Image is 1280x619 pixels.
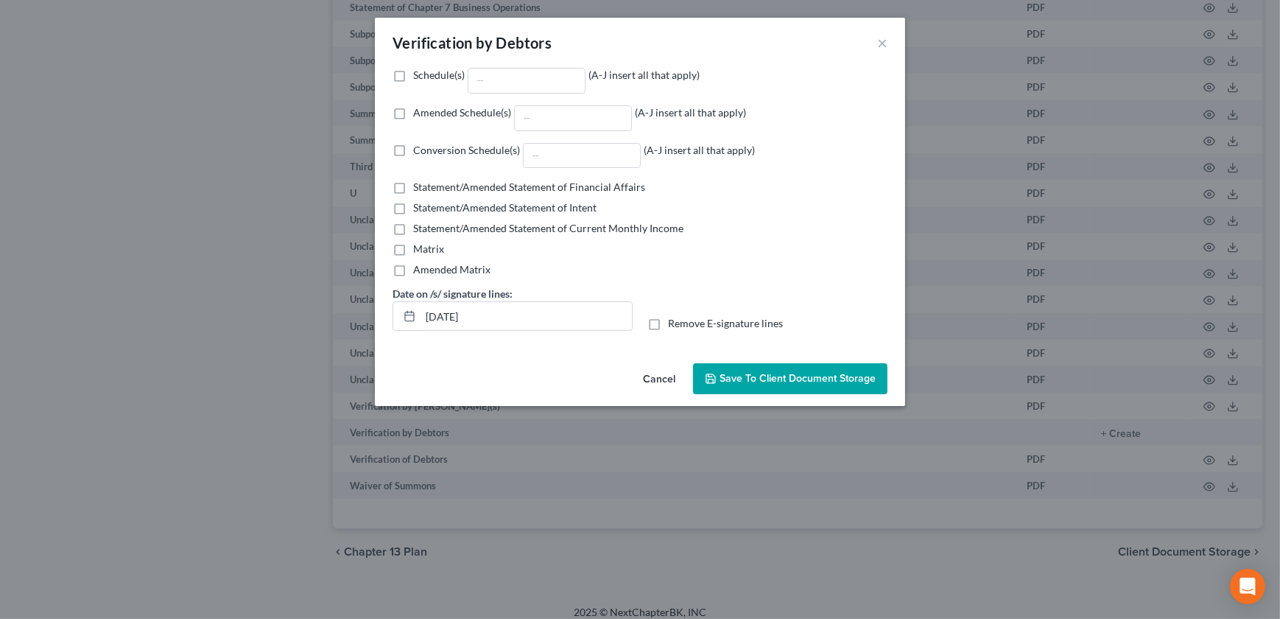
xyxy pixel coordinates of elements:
div: Conversion Schedule(s) (A-J insert all that apply) [413,143,755,169]
div: Schedule(s) (A-J insert all that apply) [413,68,700,94]
input: MM/DD/YYYY [421,302,632,330]
span: Amended Matrix [413,263,490,276]
input: Conversion Schedule(s)(A-J insert all that apply) [524,144,640,168]
input: Amended Schedule(s)(A-J insert all that apply) [515,106,631,130]
div: Amended Schedule(s) (A-J insert all that apply) [413,105,746,131]
label: Date on /s/ signature lines: [393,286,513,301]
span: Statement/Amended Statement of Intent [413,201,597,214]
button: Cancel [631,365,687,394]
button: Save to Client Document Storage [693,363,887,394]
input: Schedule(s)(A-J insert all that apply) [468,69,585,93]
span: Save to Client Document Storage [720,372,876,385]
span: Remove E-signature lines [668,317,783,329]
div: Verification by Debtors [393,32,552,53]
span: Matrix [413,242,444,255]
span: Statement/Amended Statement of Financial Affairs [413,181,645,193]
button: × [877,34,887,52]
div: Open Intercom Messenger [1230,569,1265,604]
span: Statement/Amended Statement of Current Monthly Income [413,222,683,234]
